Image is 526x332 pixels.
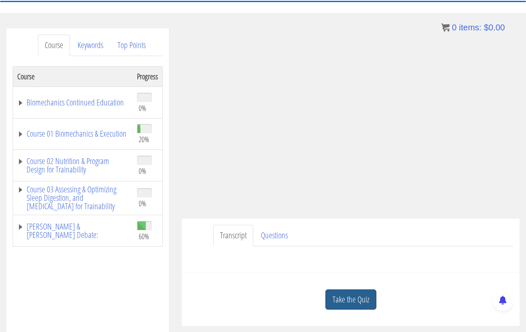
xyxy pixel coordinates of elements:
[139,103,146,113] span: 0%
[325,289,376,310] a: Take the Quiz
[17,157,129,174] a: Course 02 Nutrition & Program Design for Trainability
[254,225,295,246] a: Questions
[484,23,488,32] span: $
[38,35,70,56] a: Course
[139,232,149,241] span: 60%
[133,66,163,86] th: Progress
[441,23,505,32] a: 0 items: $0.00
[452,23,456,32] span: 0
[111,35,153,56] a: Top Points
[17,222,129,239] a: [PERSON_NAME] & [PERSON_NAME] Debate:
[459,23,481,32] span: items:
[441,23,450,32] img: icon11.png
[213,225,253,246] a: Transcript
[139,135,149,144] span: 20%
[139,166,146,175] span: 0%
[139,199,146,208] span: 0%
[13,66,133,86] th: Course
[17,185,129,211] a: Course 03 Assessing & Optimizing Sleep Digestion, and [MEDICAL_DATA] for Trainability
[17,98,129,107] a: Biomechanics Continued Education
[17,130,129,138] a: Course 01 Biomechanics & Execution
[484,23,505,32] bdi: 0.00
[71,35,110,56] a: Keywords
